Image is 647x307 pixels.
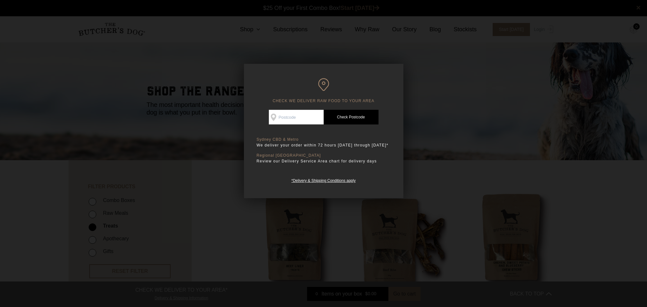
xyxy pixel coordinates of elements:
[257,153,391,158] p: Regional [GEOGRAPHIC_DATA]
[257,78,391,103] h6: CHECK WE DELIVER RAW FOOD TO YOUR AREA
[269,110,324,124] input: Postcode
[257,137,391,142] p: Sydney CBD & Metro
[257,142,391,148] p: We deliver your order within 72 hours [DATE] through [DATE]*
[291,177,356,183] a: *Delivery & Shipping Conditions apply
[324,110,379,124] a: Check Postcode
[257,158,391,164] p: Review our Delivery Service Area chart for delivery days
